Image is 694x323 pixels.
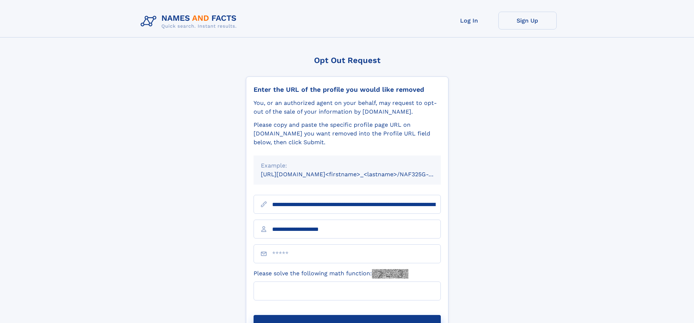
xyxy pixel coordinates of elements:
[440,12,498,29] a: Log In
[138,12,243,31] img: Logo Names and Facts
[254,269,408,279] label: Please solve the following math function:
[246,56,448,65] div: Opt Out Request
[261,171,455,178] small: [URL][DOMAIN_NAME]<firstname>_<lastname>/NAF325G-xxxxxxxx
[254,86,441,94] div: Enter the URL of the profile you would like removed
[254,99,441,116] div: You, or an authorized agent on your behalf, may request to opt-out of the sale of your informatio...
[261,161,434,170] div: Example:
[254,121,441,147] div: Please copy and paste the specific profile page URL on [DOMAIN_NAME] you want removed into the Pr...
[498,12,557,29] a: Sign Up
